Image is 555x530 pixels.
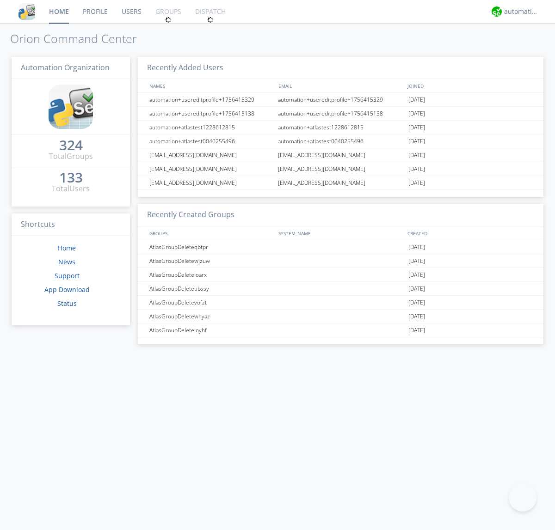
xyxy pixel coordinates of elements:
a: AtlasGroupDeleteloarx[DATE] [138,268,543,282]
span: [DATE] [408,268,425,282]
a: App Download [44,285,90,294]
span: [DATE] [408,240,425,254]
a: [EMAIL_ADDRESS][DOMAIN_NAME][EMAIL_ADDRESS][DOMAIN_NAME][DATE] [138,148,543,162]
span: [DATE] [408,282,425,296]
div: AtlasGroupDeleteloyhf [147,323,275,337]
div: AtlasGroupDeletewjzuw [147,254,275,268]
img: d2d01cd9b4174d08988066c6d424eccd [492,6,502,17]
div: [EMAIL_ADDRESS][DOMAIN_NAME] [276,162,406,176]
div: automation+atlastest0040255496 [276,134,406,148]
a: News [58,257,75,266]
a: 133 [59,173,83,183]
span: [DATE] [408,310,425,323]
span: [DATE] [408,162,425,176]
div: AtlasGroupDeletewhyaz [147,310,275,323]
a: 324 [59,140,83,151]
span: [DATE] [408,121,425,134]
div: automation+atlastest1228612815 [147,121,275,134]
a: [EMAIL_ADDRESS][DOMAIN_NAME][EMAIL_ADDRESS][DOMAIN_NAME][DATE] [138,176,543,190]
a: automation+usereditprofile+1756415329automation+usereditprofile+1756415329[DATE] [138,93,543,107]
div: AtlasGroupDeletevofzt [147,296,275,309]
div: [EMAIL_ADDRESS][DOMAIN_NAME] [276,176,406,189]
a: AtlasGroupDeletewjzuw[DATE] [138,254,543,268]
a: AtlasGroupDeleteubssy[DATE] [138,282,543,296]
span: [DATE] [408,176,425,190]
a: AtlasGroupDeleteloyhf[DATE] [138,323,543,337]
div: automation+atlas [504,7,539,16]
div: [EMAIL_ADDRESS][DOMAIN_NAME] [147,176,275,189]
span: [DATE] [408,148,425,162]
div: automation+atlastest1228612815 [276,121,406,134]
div: AtlasGroupDeleteubssy [147,282,275,295]
img: spin.svg [207,17,214,23]
div: 324 [59,140,83,150]
h3: Recently Created Groups [138,204,543,226]
div: EMAIL [276,79,405,92]
div: GROUPS [147,226,274,240]
div: JOINED [405,79,535,92]
div: CREATED [405,226,535,240]
span: [DATE] [408,134,425,148]
a: Support [55,271,80,280]
div: automation+usereditprofile+1756415329 [276,93,406,106]
div: automation+usereditprofile+1756415138 [147,107,275,120]
span: [DATE] [408,254,425,268]
a: automation+usereditprofile+1756415138automation+usereditprofile+1756415138[DATE] [138,107,543,121]
a: AtlasGroupDeleteqbtpr[DATE] [138,240,543,254]
span: [DATE] [408,107,425,121]
a: Status [57,299,77,308]
div: Total Users [52,183,90,194]
img: cddb5a64eb264b2086981ab96f4c1ba7 [18,3,35,20]
h3: Shortcuts [12,213,130,236]
a: Home [58,244,76,252]
div: automation+atlastest0040255496 [147,134,275,148]
div: [EMAIL_ADDRESS][DOMAIN_NAME] [147,148,275,162]
div: automation+usereditprofile+1756415138 [276,107,406,120]
div: NAMES [147,79,274,92]
div: Total Groups [49,151,93,162]
div: SYSTEM_NAME [276,226,405,240]
span: Automation Organization [21,62,110,73]
span: [DATE] [408,296,425,310]
div: [EMAIL_ADDRESS][DOMAIN_NAME] [147,162,275,176]
div: automation+usereditprofile+1756415329 [147,93,275,106]
img: spin.svg [165,17,172,23]
a: AtlasGroupDeletewhyaz[DATE] [138,310,543,323]
div: AtlasGroupDeleteloarx [147,268,275,281]
a: automation+atlastest1228612815automation+atlastest1228612815[DATE] [138,121,543,134]
div: AtlasGroupDeleteqbtpr [147,240,275,254]
a: [EMAIL_ADDRESS][DOMAIN_NAME][EMAIL_ADDRESS][DOMAIN_NAME][DATE] [138,162,543,176]
div: [EMAIL_ADDRESS][DOMAIN_NAME] [276,148,406,162]
img: cddb5a64eb264b2086981ab96f4c1ba7 [49,85,93,129]
a: automation+atlastest0040255496automation+atlastest0040255496[DATE] [138,134,543,148]
a: AtlasGroupDeletevofzt[DATE] [138,296,543,310]
span: [DATE] [408,93,425,107]
iframe: Toggle Customer Support [509,484,536,512]
span: [DATE] [408,323,425,337]
h3: Recently Added Users [138,57,543,79]
div: 133 [59,173,83,182]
